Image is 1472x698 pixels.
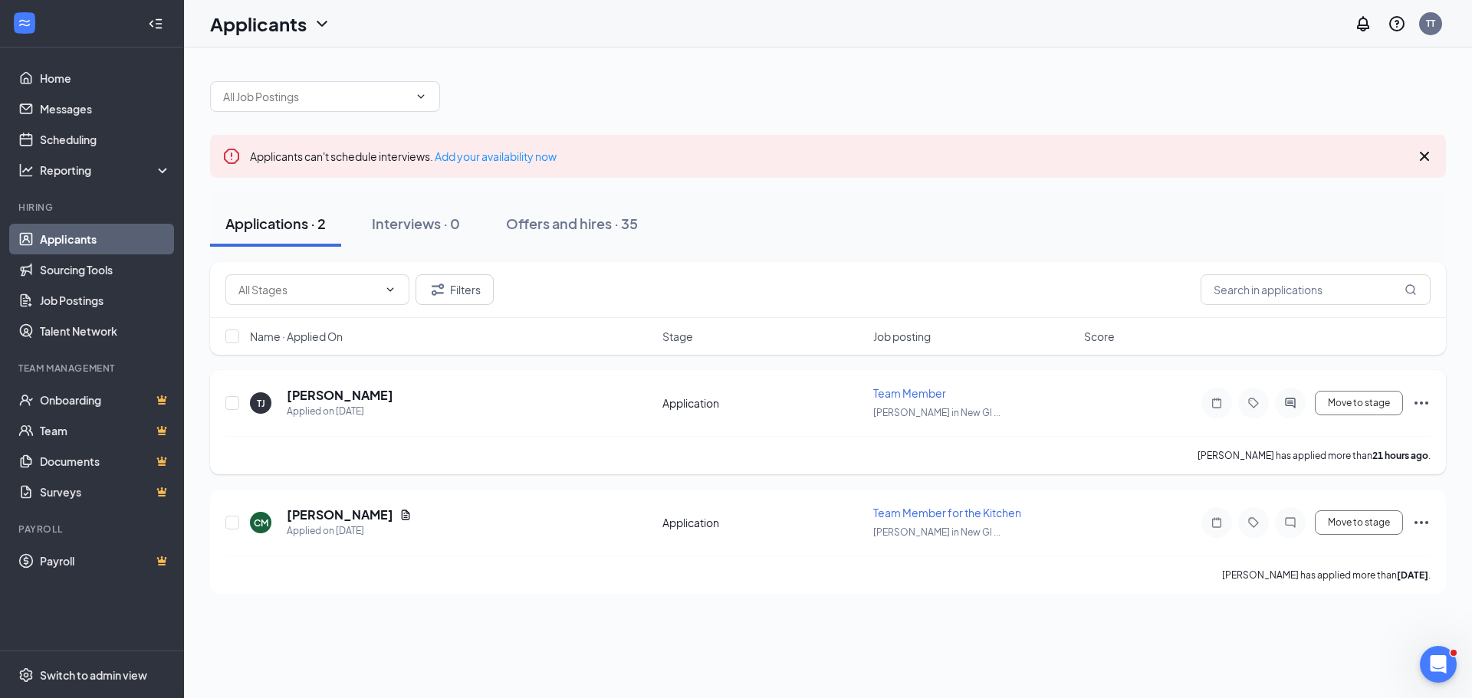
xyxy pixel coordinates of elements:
[18,667,34,683] svg: Settings
[225,214,326,233] div: Applications · 2
[1354,15,1372,33] svg: Notifications
[1281,397,1299,409] svg: ActiveChat
[18,201,168,214] div: Hiring
[873,386,946,400] span: Team Member
[287,523,412,539] div: Applied on [DATE]
[1426,17,1435,30] div: TT
[18,162,34,178] svg: Analysis
[873,329,931,344] span: Job posting
[435,149,557,163] a: Add your availability now
[40,285,171,316] a: Job Postings
[399,509,412,521] svg: Document
[40,93,171,124] a: Messages
[1207,516,1226,529] svg: Note
[18,362,168,375] div: Team Management
[873,506,1021,519] span: Team Member for the Kitchen
[384,283,396,296] svg: ChevronDown
[1420,646,1457,683] iframe: Intercom live chat
[662,395,864,411] div: Application
[1244,516,1263,529] svg: Tag
[40,477,171,507] a: SurveysCrown
[210,11,307,37] h1: Applicants
[257,397,265,410] div: TJ
[372,214,460,233] div: Interviews · 0
[40,63,171,93] a: Home
[506,214,638,233] div: Offers and hires · 35
[1222,569,1431,582] p: [PERSON_NAME] has applied more than .
[40,124,171,155] a: Scheduling
[1201,274,1431,305] input: Search in applications
[40,224,171,254] a: Applicants
[40,667,147,683] div: Switch to admin view
[40,385,171,415] a: OnboardingCrown
[1412,513,1431,532] svg: Ellipses
[40,316,171,346] a: Talent Network
[238,281,378,298] input: All Stages
[223,88,409,105] input: All Job Postings
[1315,510,1403,535] button: Move to stage
[1244,397,1263,409] svg: Tag
[1397,569,1428,581] b: [DATE]
[873,526,1001,538] span: [PERSON_NAME] in New Gl ...
[287,387,393,404] h5: [PERSON_NAME]
[18,523,168,536] div: Payroll
[1281,516,1299,529] svg: ChatInactive
[222,147,241,165] svg: Error
[148,16,163,31] svg: Collapse
[1372,450,1428,461] b: 21 hours ago
[287,506,393,523] h5: [PERSON_NAME]
[254,516,268,529] div: CM
[1198,449,1431,462] p: [PERSON_NAME] has applied more than .
[662,329,693,344] span: Stage
[1207,397,1226,409] svg: Note
[662,515,864,530] div: Application
[429,280,447,299] svg: Filter
[1415,147,1434,165] svg: Cross
[873,407,1001,418] span: [PERSON_NAME] in New Gl ...
[250,329,343,344] span: Name · Applied On
[40,254,171,285] a: Sourcing Tools
[40,446,171,477] a: DocumentsCrown
[250,149,557,163] span: Applicants can't schedule interviews.
[1412,394,1431,412] svg: Ellipses
[415,90,427,103] svg: ChevronDown
[40,415,171,446] a: TeamCrown
[313,15,331,33] svg: ChevronDown
[416,274,494,305] button: Filter Filters
[40,546,171,576] a: PayrollCrown
[40,162,172,178] div: Reporting
[1315,391,1403,415] button: Move to stage
[287,404,393,419] div: Applied on [DATE]
[1388,15,1406,33] svg: QuestionInfo
[1405,283,1417,296] svg: MagnifyingGlass
[17,15,32,31] svg: WorkstreamLogo
[1084,329,1115,344] span: Score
